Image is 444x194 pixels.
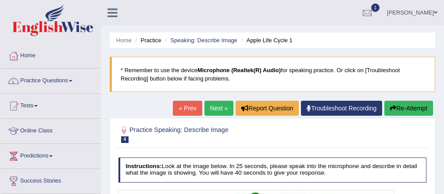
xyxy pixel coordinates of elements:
[118,157,427,183] h4: Look at the image below. In 25 seconds, please speak into the microphone and describe in detail w...
[0,119,100,141] a: Online Class
[0,144,100,166] a: Predictions
[133,36,161,44] li: Practice
[197,67,281,73] b: Microphone (Realtek(R) Audio)
[125,163,161,169] b: Instructions:
[116,37,132,44] a: Home
[173,101,202,116] a: « Prev
[371,4,380,12] span: 1
[170,37,237,44] a: Speaking: Describe Image
[204,101,233,116] a: Next »
[0,94,100,116] a: Tests
[118,124,310,143] h2: Practice Speaking: Describe Image
[0,44,100,66] a: Home
[236,101,299,116] button: Report Question
[0,69,100,91] a: Practice Questions
[301,101,382,116] a: Troubleshoot Recording
[384,101,433,116] button: Re-Attempt
[110,57,435,92] blockquote: * Remember to use the device for speaking practice. Or click on [Troubleshoot Recording] button b...
[239,36,292,44] li: Apple Life Cycle 1
[121,136,129,143] span: 4
[0,169,100,191] a: Success Stories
